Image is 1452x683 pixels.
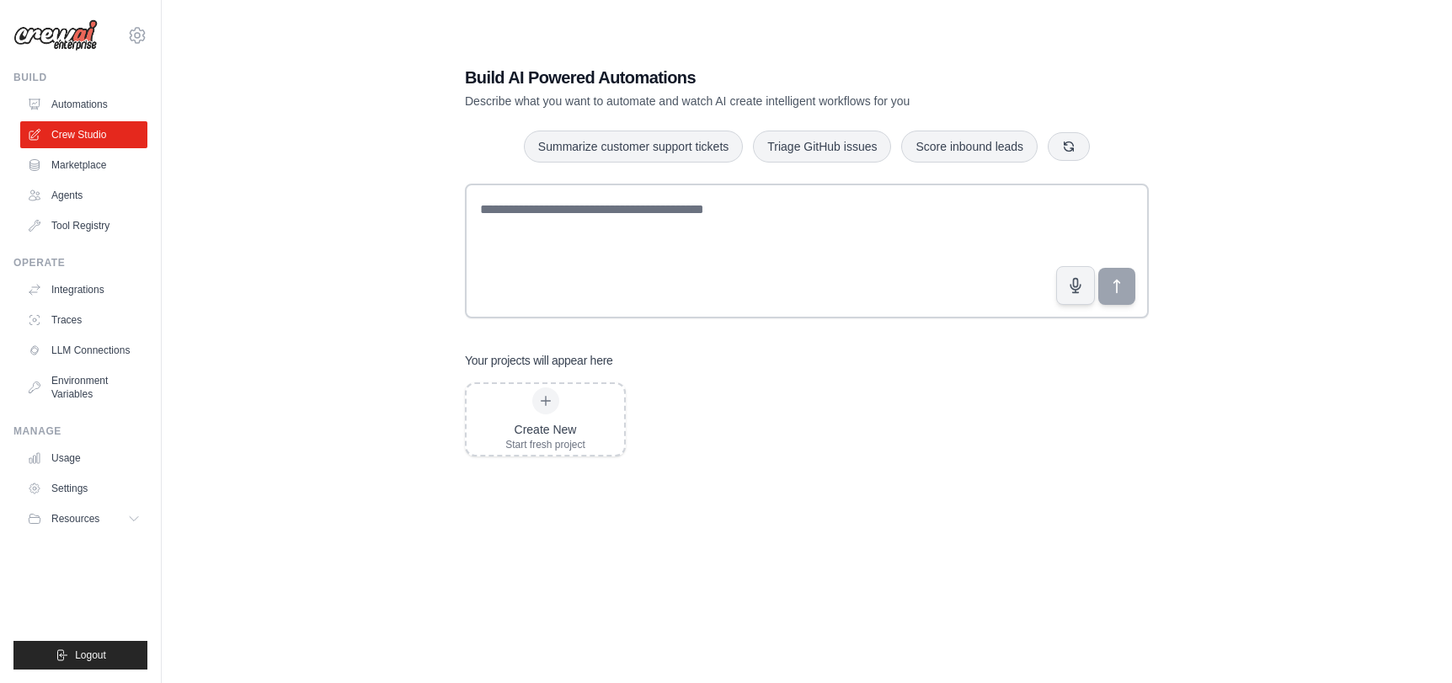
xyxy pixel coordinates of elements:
[20,445,147,472] a: Usage
[20,367,147,408] a: Environment Variables
[13,256,147,269] div: Operate
[20,212,147,239] a: Tool Registry
[20,91,147,118] a: Automations
[20,276,147,303] a: Integrations
[13,19,98,51] img: Logo
[20,152,147,179] a: Marketplace
[505,438,585,451] div: Start fresh project
[1056,266,1095,305] button: Click to speak your automation idea
[901,131,1038,163] button: Score inbound leads
[20,307,147,333] a: Traces
[20,337,147,364] a: LLM Connections
[13,424,147,438] div: Manage
[505,421,585,438] div: Create New
[13,71,147,84] div: Build
[465,352,613,369] h3: Your projects will appear here
[753,131,891,163] button: Triage GitHub issues
[465,66,1031,89] h1: Build AI Powered Automations
[524,131,743,163] button: Summarize customer support tickets
[465,93,1031,109] p: Describe what you want to automate and watch AI create intelligent workflows for you
[20,505,147,532] button: Resources
[13,641,147,670] button: Logout
[1048,132,1090,161] button: Get new suggestions
[20,475,147,502] a: Settings
[75,648,106,662] span: Logout
[51,512,99,526] span: Resources
[20,121,147,148] a: Crew Studio
[20,182,147,209] a: Agents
